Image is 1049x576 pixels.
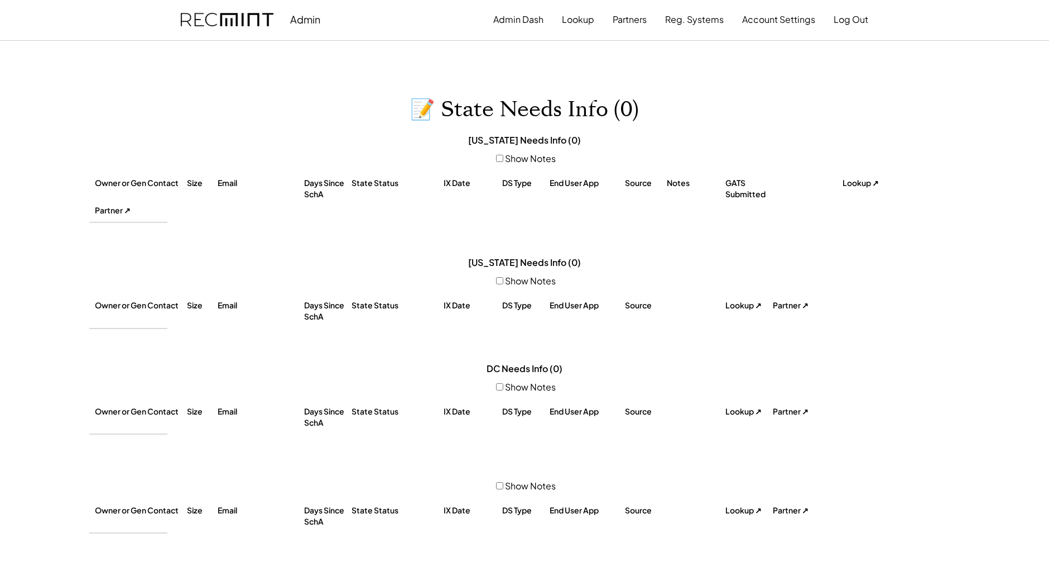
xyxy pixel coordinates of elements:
[487,363,562,375] div: DC Needs Info (0)
[625,300,664,311] div: Source
[468,256,581,269] div: [US_STATE] Needs Info (0)
[218,406,301,417] div: Email
[625,406,664,417] div: Source
[187,406,215,417] div: Size
[550,178,622,189] div: End User App
[725,300,770,311] div: Lookup ↗
[843,178,887,189] div: Lookup ↗
[444,505,499,516] div: IX Date
[304,505,349,527] div: Days Since SchA
[352,178,441,189] div: State Status
[187,505,215,516] div: Size
[352,505,441,516] div: State Status
[468,134,581,146] div: [US_STATE] Needs Info (0)
[834,8,868,31] button: Log Out
[550,300,622,311] div: End User App
[502,178,547,189] div: DS Type
[505,153,556,164] label: Show Notes
[95,505,184,516] div: Owner or Gen Contact
[304,178,349,199] div: Days Since SchA
[667,178,723,189] div: Notes
[502,505,547,516] div: DS Type
[218,300,301,311] div: Email
[613,8,647,31] button: Partners
[550,406,622,417] div: End User App
[95,205,167,216] div: Partner ↗
[562,8,594,31] button: Lookup
[181,13,273,27] img: recmint-logotype%403x.png
[444,406,499,417] div: IX Date
[625,178,664,189] div: Source
[218,505,301,516] div: Email
[502,300,547,311] div: DS Type
[218,178,301,189] div: Email
[410,97,639,123] h1: 📝 State Needs Info (0)
[352,300,441,311] div: State Status
[95,406,184,417] div: Owner or Gen Contact
[444,300,499,311] div: IX Date
[742,8,815,31] button: Account Settings
[95,300,184,311] div: Owner or Gen Contact
[773,406,845,417] div: Partner ↗
[505,381,556,393] label: Show Notes
[352,406,441,417] div: State Status
[550,505,622,516] div: End User App
[625,505,664,516] div: Source
[493,8,543,31] button: Admin Dash
[187,300,215,311] div: Size
[725,178,781,199] div: GATS Submitted
[665,8,724,31] button: Reg. Systems
[290,13,320,26] div: Admin
[505,480,556,492] label: Show Notes
[502,406,547,417] div: DS Type
[773,300,845,311] div: Partner ↗
[187,178,215,189] div: Size
[773,505,845,516] div: Partner ↗
[505,275,556,287] label: Show Notes
[95,178,184,189] div: Owner or Gen Contact
[725,505,770,516] div: Lookup ↗
[444,178,499,189] div: IX Date
[725,406,770,417] div: Lookup ↗
[304,300,349,322] div: Days Since SchA
[304,406,349,428] div: Days Since SchA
